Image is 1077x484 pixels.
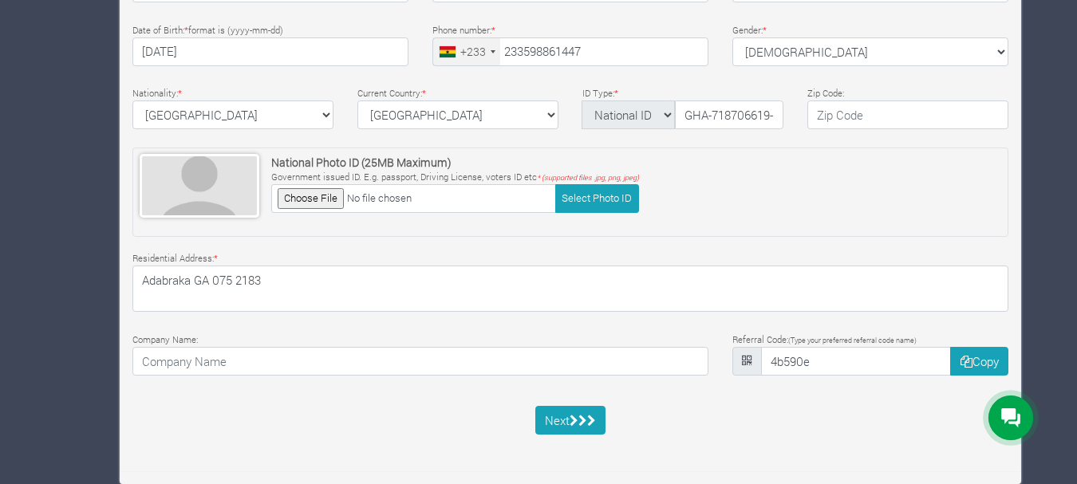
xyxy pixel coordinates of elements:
small: (Type your preferred referral code name) [788,336,917,344]
label: Current Country: [357,87,426,100]
button: Copy [950,347,1008,376]
label: Referral Code: [732,333,917,347]
label: Residential Address: [132,252,218,266]
label: Zip Code: [807,87,844,100]
input: ID Number [675,100,783,129]
p: Government issued ID. E.g. passport, Driving License, voters ID etc [271,171,639,184]
input: Zip Code [807,100,1008,129]
button: Next [535,406,606,435]
button: Select Photo ID [555,184,639,212]
input: Phone Number [432,37,708,66]
strong: National Photo ID (25MB Maximum) [271,155,452,170]
div: +233 [460,43,486,60]
div: Ghana (Gaana): +233 [433,38,500,65]
label: ID Type: [582,87,618,100]
label: Gender: [732,24,767,37]
label: Phone number: [432,24,495,37]
input: Type Date of Birth (YYYY-MM-DD) [132,37,408,66]
label: Nationality: [132,87,182,100]
label: Company Name: [132,333,198,347]
input: Company Name [132,347,708,376]
label: Date of Birth: format is (yyyy-mm-dd) [132,24,283,37]
i: * (supported files .jpg, png, jpeg) [537,173,639,182]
